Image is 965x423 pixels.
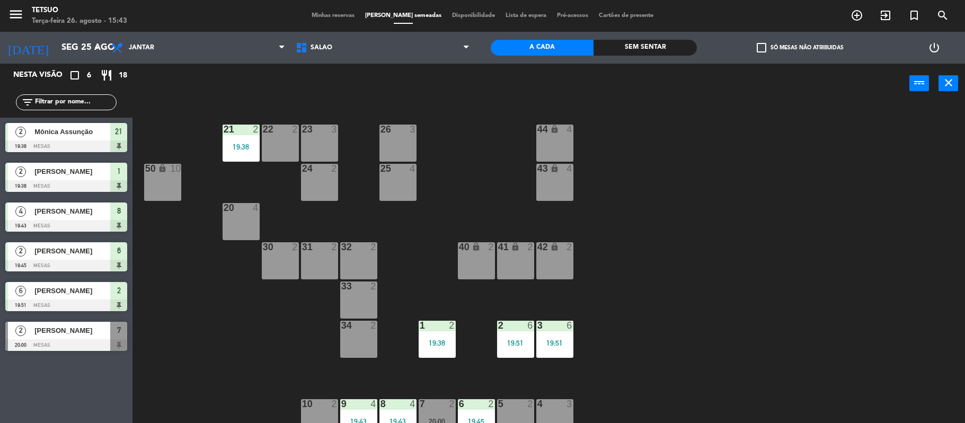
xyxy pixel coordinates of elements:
[500,13,552,19] span: Lista de espera
[511,242,520,251] i: lock
[566,164,573,173] div: 4
[68,69,81,82] i: crop_square
[117,165,121,178] span: 1
[115,125,122,138] span: 21
[119,69,127,82] span: 18
[8,6,24,22] i: menu
[472,242,481,251] i: lock
[410,125,416,134] div: 3
[129,44,154,51] span: Jantar
[410,399,416,409] div: 4
[34,166,110,177] span: [PERSON_NAME]
[263,125,263,134] div: 22
[879,9,892,22] i: exit_to_app
[550,125,559,134] i: lock
[908,9,920,22] i: turned_in_not
[302,399,303,409] div: 10
[419,339,456,347] div: 19:38
[15,166,26,177] span: 2
[158,164,167,173] i: lock
[527,242,534,252] div: 2
[370,321,377,330] div: 2
[909,75,929,91] button: power_input
[341,321,342,330] div: 34
[550,242,559,251] i: lock
[410,164,416,173] div: 4
[491,40,594,56] div: A cada
[117,205,121,217] span: 8
[263,242,263,252] div: 30
[311,44,332,51] span: Salão
[497,339,534,347] div: 19:51
[117,244,121,257] span: 6
[302,164,303,173] div: 24
[34,206,110,217] span: [PERSON_NAME]
[459,399,459,409] div: 6
[942,76,955,89] i: close
[449,321,455,330] div: 2
[370,242,377,252] div: 2
[5,69,76,82] div: Nesta visão
[34,285,110,296] span: [PERSON_NAME]
[939,75,958,91] button: close
[292,125,298,134] div: 2
[15,246,26,257] span: 2
[498,321,499,330] div: 2
[34,325,110,336] span: [PERSON_NAME]
[527,399,534,409] div: 2
[91,41,103,54] i: arrow_drop_down
[550,164,559,173] i: lock
[459,242,459,252] div: 40
[370,399,377,409] div: 4
[566,125,573,134] div: 4
[913,76,926,89] i: power_input
[341,242,342,252] div: 32
[34,96,116,108] input: Filtrar por nome...
[117,324,121,337] span: 7
[449,399,455,409] div: 2
[34,245,110,257] span: [PERSON_NAME]
[851,9,863,22] i: add_circle_outline
[488,399,494,409] div: 2
[253,203,259,213] div: 4
[566,321,573,330] div: 6
[32,5,127,16] div: Tetsuo
[331,242,338,252] div: 2
[15,127,26,137] span: 2
[757,43,844,52] label: Só mesas não atribuidas
[536,339,573,347] div: 19:51
[498,242,499,252] div: 41
[594,40,697,56] div: Sem sentar
[87,69,91,82] span: 6
[566,242,573,252] div: 2
[936,9,949,22] i: search
[594,13,659,19] span: Cartões de presente
[341,399,342,409] div: 9
[223,143,260,151] div: 19:38
[253,125,259,134] div: 2
[928,41,941,54] i: power_settings_new
[360,13,447,19] span: [PERSON_NAME] semeadas
[15,286,26,296] span: 6
[370,281,377,291] div: 2
[170,164,181,173] div: 10
[145,164,146,173] div: 50
[552,13,594,19] span: Pré-acessos
[15,325,26,336] span: 2
[34,126,110,137] span: Mônica Assunção
[498,399,499,409] div: 5
[527,321,534,330] div: 6
[757,43,766,52] span: check_box_outline_blank
[117,284,121,297] span: 2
